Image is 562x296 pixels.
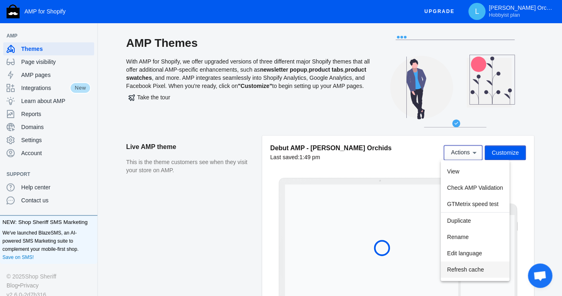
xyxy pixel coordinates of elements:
[447,266,484,273] span: Refresh cache
[447,168,459,175] span: View
[447,217,471,224] span: Duplicate
[447,250,482,257] span: Edit language
[447,201,498,207] span: GTMetrix speed test
[447,234,469,240] span: Rename
[447,184,503,191] span: Check AMP Validation
[528,263,552,288] div: Open chat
